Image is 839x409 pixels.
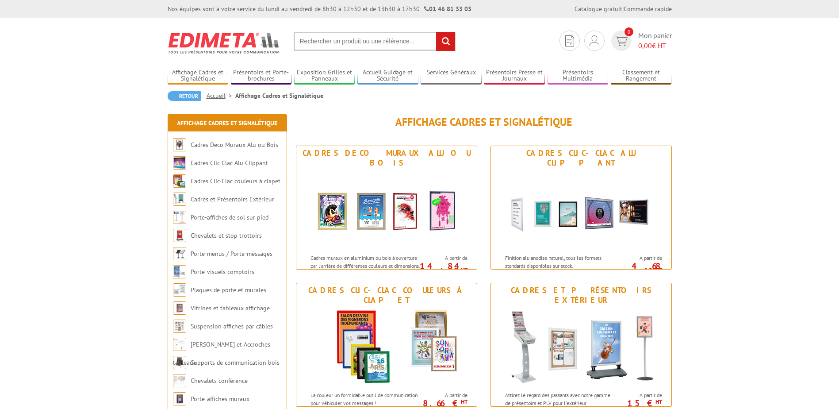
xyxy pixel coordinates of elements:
[191,359,280,367] a: Supports de communication bois
[207,92,235,100] a: Accueil
[421,69,482,83] a: Services Généraux
[505,391,615,406] p: Attirez le regard des passants avec notre gamme de présentoirs et PLV pour l'extérieur
[617,255,662,262] span: A partir de
[609,31,672,51] a: devis rapide 0 Mon panier 0,00€ HT
[191,177,280,185] a: Cadres Clic-Clac couleurs à clapet
[461,266,467,274] sup: HT
[490,146,672,270] a: Cadres Clic-Clac Alu Clippant Cadres Clic-Clac Alu Clippant Finition alu anodisé naturel, tous le...
[173,340,270,367] a: [PERSON_NAME] et Accroches tableaux
[191,286,266,294] a: Plaques de porte et murales
[638,41,652,50] span: 0,00
[613,263,662,274] p: 4.68 €
[655,398,662,405] sup: HT
[565,35,574,46] img: devis rapide
[173,320,186,333] img: Suspension affiches par câbles
[191,195,274,203] a: Cadres et Présentoirs Extérieur
[310,254,420,285] p: Cadres muraux en aluminium ou bois à ouverture par l'arrière de différentes couleurs et dimension...
[168,91,201,101] a: Retour
[173,193,186,206] img: Cadres et Présentoirs Extérieur
[173,138,186,151] img: Cadres Deco Muraux Alu ou Bois
[173,374,186,387] img: Chevalets conférence
[422,255,467,262] span: A partir de
[305,307,468,387] img: Cadres Clic-Clac couleurs à clapet
[611,69,672,83] a: Classement et Rangement
[173,301,186,315] img: Vitrines et tableaux affichage
[191,304,270,312] a: Vitrines et tableaux affichage
[177,119,277,127] a: Affichage Cadres et Signalétique
[294,32,456,51] input: Rechercher un produit ou une référence...
[191,250,272,258] a: Porte-menus / Porte-messages
[590,35,599,46] img: devis rapide
[613,401,662,406] p: 15 €
[638,41,672,51] span: € HT
[299,286,475,305] div: Cadres Clic-Clac couleurs à clapet
[173,156,186,170] img: Cadres Clic-Clac Alu Clippant
[638,31,672,51] span: Mon panier
[575,5,622,13] a: Catalogue gratuit
[418,263,467,274] p: 14.84 €
[173,283,186,297] img: Plaques de porte et murales
[357,69,418,83] a: Accueil Guidage et Sécurité
[424,5,471,13] strong: 01 46 81 33 03
[548,69,609,83] a: Présentoirs Multimédia
[191,159,268,167] a: Cadres Clic-Clac Alu Clippant
[173,229,186,242] img: Chevalets et stop trottoirs
[294,69,355,83] a: Exposition Grilles et Panneaux
[173,247,186,260] img: Porte-menus / Porte-messages
[499,170,663,250] img: Cadres Clic-Clac Alu Clippant
[173,392,186,405] img: Porte-affiches muraux
[461,398,467,405] sup: HT
[191,232,262,239] a: Chevalets et stop trottoirs
[615,36,628,46] img: devis rapide
[168,4,471,13] div: Nos équipes sont à votre service du lundi au vendredi de 8h30 à 12h30 et de 13h30 à 17h30
[310,391,420,406] p: La couleur un formidable outil de communication pour véhiculer vos messages !
[655,266,662,274] sup: HT
[191,268,254,276] a: Porte-visuels comptoirs
[191,322,273,330] a: Suspension affiches par câbles
[191,213,268,221] a: Porte-affiches de sol sur pied
[624,27,633,36] span: 0
[191,395,249,403] a: Porte-affiches muraux
[296,283,477,407] a: Cadres Clic-Clac couleurs à clapet Cadres Clic-Clac couleurs à clapet La couleur un formidable ou...
[235,91,323,100] li: Affichage Cadres et Signalétique
[191,141,278,149] a: Cadres Deco Muraux Alu ou Bois
[231,69,292,83] a: Présentoirs et Porte-brochures
[436,32,455,51] input: rechercher
[505,254,615,269] p: Finition alu anodisé naturel, tous les formats standards disponibles sur stock.
[191,377,248,385] a: Chevalets conférence
[499,307,663,387] img: Cadres et Présentoirs Extérieur
[418,401,467,406] p: 8.66 €
[168,27,280,59] img: Edimeta
[296,116,672,128] h1: Affichage Cadres et Signalétique
[493,286,669,305] div: Cadres et Présentoirs Extérieur
[173,211,186,224] img: Porte-affiches de sol sur pied
[168,69,229,83] a: Affichage Cadres et Signalétique
[484,69,545,83] a: Présentoirs Presse et Journaux
[305,170,468,250] img: Cadres Deco Muraux Alu ou Bois
[490,283,672,407] a: Cadres et Présentoirs Extérieur Cadres et Présentoirs Extérieur Attirez le regard des passants av...
[617,392,662,399] span: A partir de
[296,146,477,270] a: Cadres Deco Muraux Alu ou Bois Cadres Deco Muraux Alu ou Bois Cadres muraux en aluminium ou bois ...
[493,148,669,168] div: Cadres Clic-Clac Alu Clippant
[575,4,672,13] div: |
[173,338,186,351] img: Cimaises et Accroches tableaux
[299,148,475,168] div: Cadres Deco Muraux Alu ou Bois
[422,392,467,399] span: A partir de
[173,174,186,188] img: Cadres Clic-Clac couleurs à clapet
[624,5,672,13] a: Commande rapide
[173,265,186,278] img: Porte-visuels comptoirs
